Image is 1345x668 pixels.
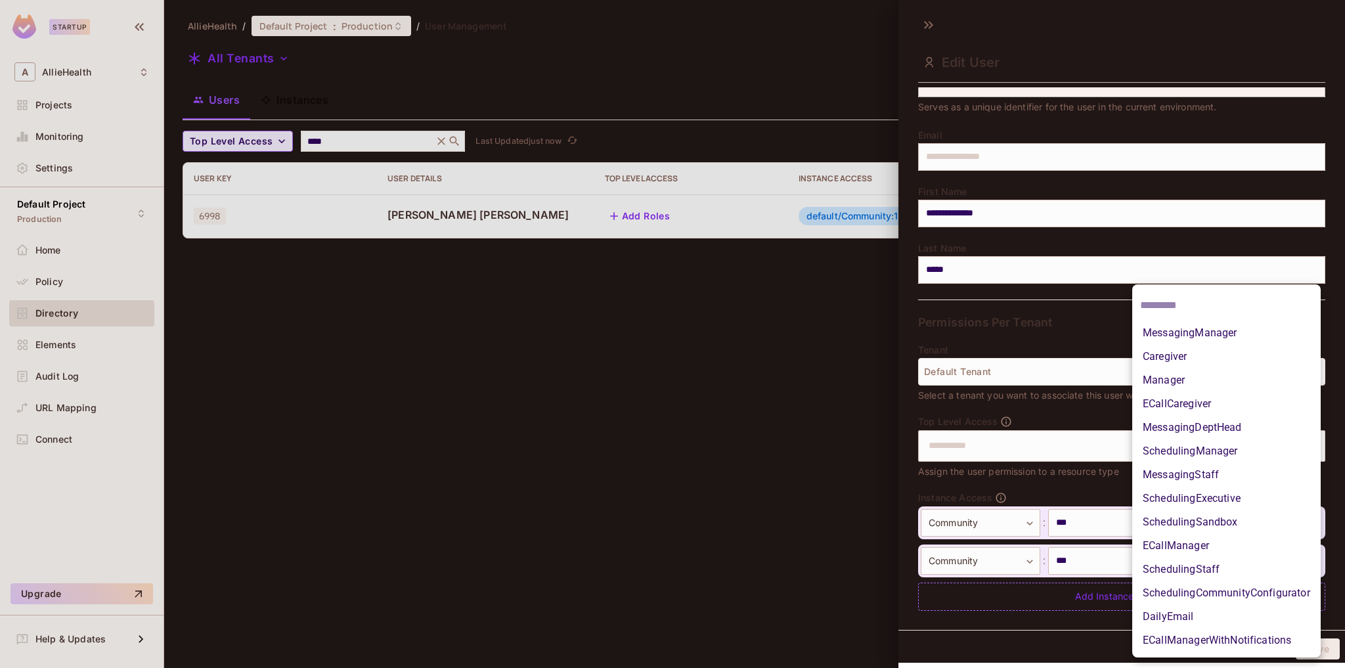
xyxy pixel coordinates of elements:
li: Caregiver [1132,345,1321,368]
li: ECallManagerWithNotifications [1132,629,1321,652]
li: DailyEmail [1132,605,1321,629]
li: MessagingDeptHead [1132,416,1321,439]
li: ECallCaregiver [1132,392,1321,416]
li: MessagingStaff [1132,463,1321,487]
li: SchedulingManager [1132,439,1321,463]
li: MessagingManager [1132,321,1321,345]
li: SchedulingExecutive [1132,487,1321,510]
li: SchedulingCommunityConfigurator [1132,581,1321,605]
li: ECallManager [1132,534,1321,558]
li: SchedulingSandbox [1132,510,1321,534]
li: SchedulingStaff [1132,558,1321,581]
li: Manager [1132,368,1321,392]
